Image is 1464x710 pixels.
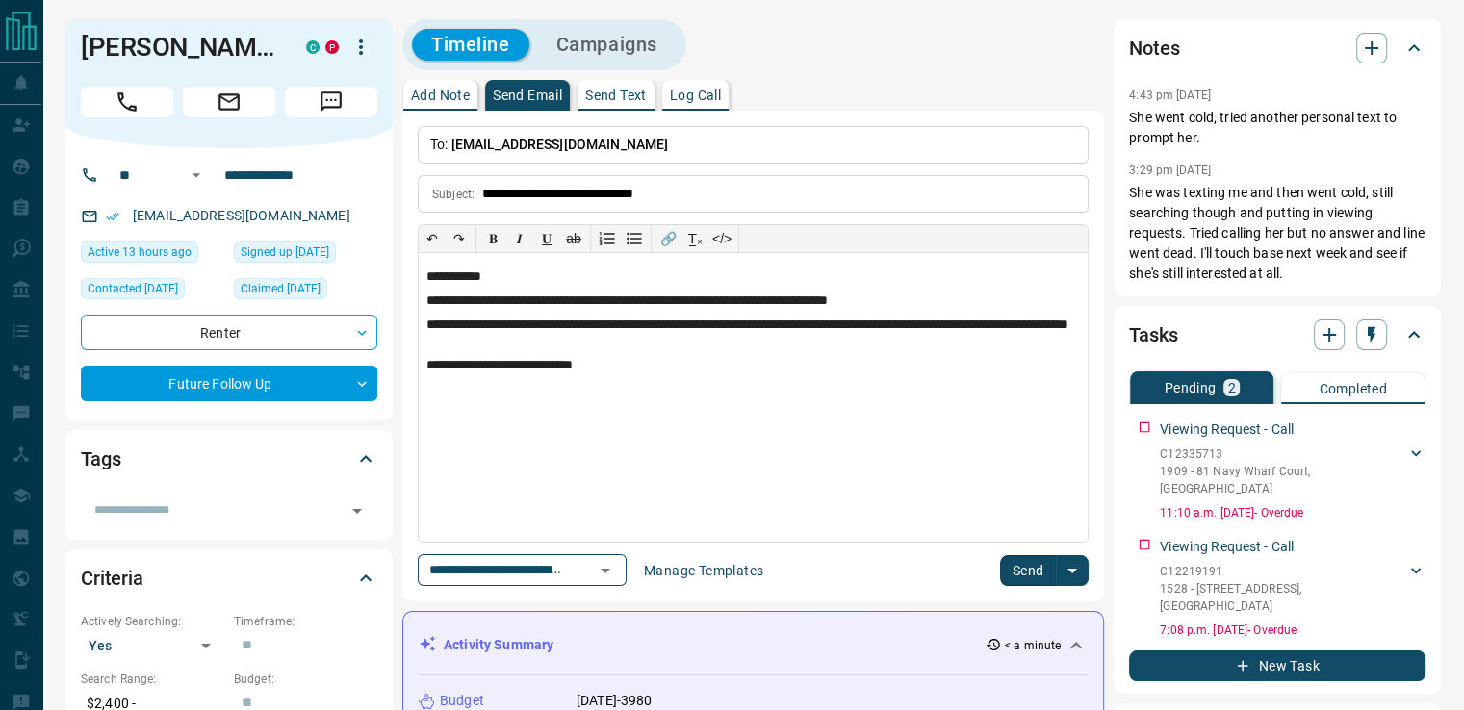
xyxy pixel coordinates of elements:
p: Subject: [432,186,475,203]
p: 2 [1227,381,1235,394]
div: condos.ca [306,40,320,54]
div: Notes [1129,25,1425,71]
span: Email [183,87,275,117]
h2: Criteria [81,563,143,594]
span: Active 13 hours ago [88,242,192,262]
button: 𝐔 [533,225,560,252]
div: Tue Aug 12 2025 [81,241,224,268]
button: 𝑰 [506,225,533,252]
div: C122191911528 - [STREET_ADDRESS],[GEOGRAPHIC_DATA] [1160,559,1425,619]
span: Message [285,87,377,117]
p: C12335713 [1160,445,1406,463]
h1: [PERSON_NAME] [81,32,277,63]
p: 3:29 pm [DATE] [1129,164,1211,177]
div: property.ca [325,40,339,54]
div: Tags [81,436,377,482]
p: She was texting me and then went cold, still searching though and putting in viewing requests. Tr... [1129,183,1425,284]
p: She went cold, tried another personal text to prompt her. [1129,108,1425,148]
div: Future Follow Up [81,366,377,401]
button: ↶ [419,225,446,252]
div: Sun Aug 10 2025 [81,278,224,305]
p: Send Text [585,89,647,102]
a: [EMAIL_ADDRESS][DOMAIN_NAME] [133,208,350,223]
div: C123357131909 - 81 Navy Wharf Court,[GEOGRAPHIC_DATA] [1160,442,1425,501]
button: Timeline [412,29,529,61]
p: Completed [1319,382,1387,395]
div: Tasks [1129,312,1425,358]
s: ab [566,231,581,246]
p: Pending [1165,381,1217,394]
button: Open [592,557,619,584]
span: [EMAIL_ADDRESS][DOMAIN_NAME] [451,137,669,152]
div: Yes [81,630,224,661]
span: Signed up [DATE] [241,242,329,262]
p: Add Note [411,89,470,102]
button: Send [1000,555,1057,586]
div: Activity Summary< a minute [419,627,1088,663]
p: Timeframe: [234,613,377,630]
p: Viewing Request - Call [1160,537,1294,557]
button: T̲ₓ [681,225,708,252]
p: Search Range: [81,671,224,688]
p: Actively Searching: [81,613,224,630]
span: Claimed [DATE] [241,279,321,298]
button: Open [344,497,371,524]
span: Call [81,87,173,117]
p: 4:43 pm [DATE] [1129,89,1211,102]
p: Log Call [670,89,721,102]
div: Renter [81,315,377,350]
h2: Tasks [1129,319,1177,350]
p: To: [418,126,1089,164]
button: Numbered list [594,225,621,252]
button: Open [185,164,208,187]
p: Budget: [234,671,377,688]
button: Bullet list [621,225,648,252]
p: Send Email [493,89,562,102]
p: 11:10 a.m. [DATE] - Overdue [1160,504,1425,521]
button: 𝐁 [479,225,506,252]
div: split button [1000,555,1090,586]
svg: Email Verified [106,210,119,223]
p: C12219191 [1160,563,1406,580]
div: Sat Dec 04 2021 [234,241,377,268]
p: Viewing Request - Call [1160,419,1294,440]
p: < a minute [1005,637,1061,654]
p: 1528 - [STREET_ADDRESS] , [GEOGRAPHIC_DATA] [1160,580,1406,615]
div: Criteria [81,555,377,601]
button: ↷ [446,225,473,252]
p: 1909 - 81 Navy Wharf Court , [GEOGRAPHIC_DATA] [1160,463,1406,497]
button: Manage Templates [632,555,775,586]
span: 𝐔 [542,231,552,246]
span: Contacted [DATE] [88,279,178,298]
h2: Tags [81,444,120,474]
button: </> [708,225,735,252]
h2: Notes [1129,33,1179,63]
button: Campaigns [537,29,677,61]
button: ab [560,225,587,252]
button: 🔗 [655,225,681,252]
button: New Task [1129,650,1425,681]
p: 7:08 p.m. [DATE] - Overdue [1160,621,1425,639]
p: Activity Summary [444,635,553,655]
div: Tue Dec 03 2024 [234,278,377,305]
